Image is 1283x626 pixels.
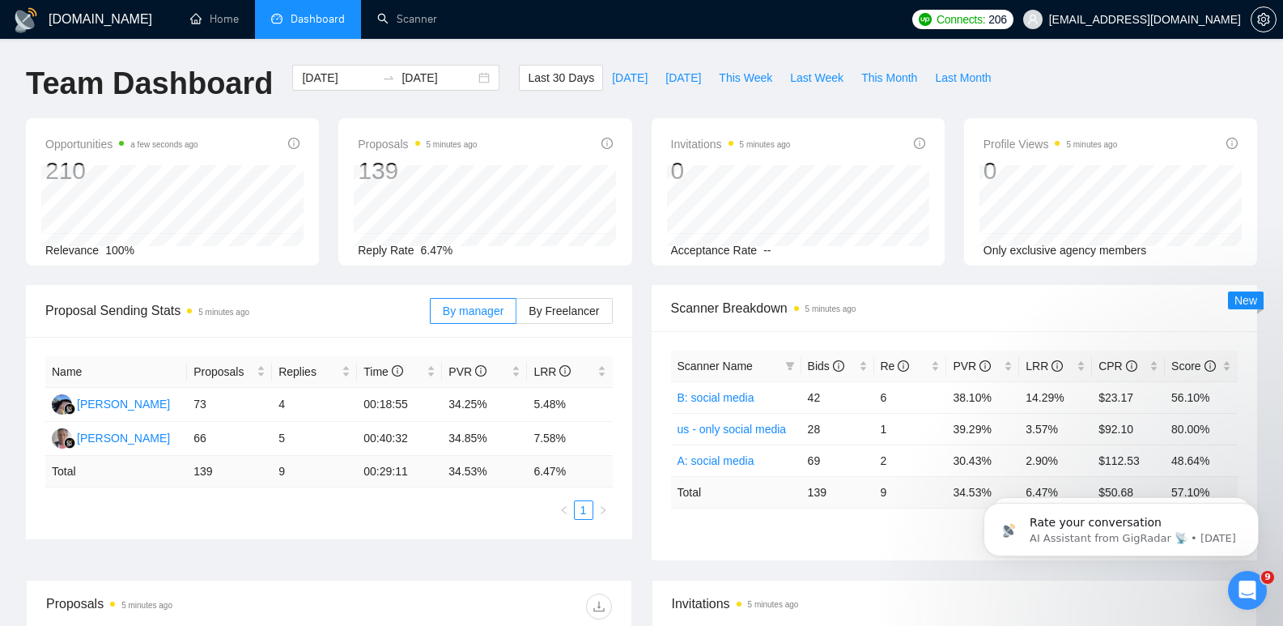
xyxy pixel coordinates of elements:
[935,69,991,87] span: Last Month
[377,12,437,26] a: searchScanner
[671,476,801,508] td: Total
[781,65,852,91] button: Last Week
[52,431,170,444] a: WW[PERSON_NAME]
[130,140,198,149] time: a few seconds ago
[357,388,442,422] td: 00:18:55
[678,454,754,467] a: A: social media
[1019,381,1092,413] td: 14.29%
[45,155,198,186] div: 210
[443,304,503,317] span: By manager
[278,363,338,381] span: Replies
[979,360,991,372] span: info-circle
[919,13,932,26] img: upwork-logo.png
[52,394,72,415] img: AA
[382,71,395,84] span: to
[46,594,329,620] div: Proposals
[1226,138,1238,149] span: info-circle
[45,134,198,154] span: Opportunities
[926,65,1000,91] button: Last Month
[782,354,798,378] span: filter
[475,365,486,377] span: info-circle
[272,422,357,456] td: 5
[671,244,758,257] span: Acceptance Rate
[946,445,1019,476] td: 30.43%
[187,388,272,422] td: 73
[1026,360,1063,373] span: LRR
[678,360,753,373] span: Scanner Name
[719,69,772,87] span: This Week
[533,365,571,378] span: LRR
[358,134,477,154] span: Proposals
[898,360,909,372] span: info-circle
[656,65,710,91] button: [DATE]
[1126,360,1137,372] span: info-circle
[190,12,239,26] a: homeHome
[1092,413,1165,445] td: $92.10
[861,69,917,87] span: This Month
[1019,445,1092,476] td: 2.90%
[1234,294,1257,307] span: New
[77,429,170,447] div: [PERSON_NAME]
[357,456,442,488] td: 00:29:11
[1165,413,1238,445] td: 80.00%
[1165,445,1238,476] td: 48.64%
[45,244,99,257] span: Relevance
[187,422,272,456] td: 66
[959,469,1283,582] iframe: Intercom notifications message
[586,594,612,620] button: download
[1171,360,1215,373] span: Score
[187,456,272,488] td: 139
[519,65,603,91] button: Last 30 Days
[45,300,430,321] span: Proposal Sending Stats
[448,365,486,378] span: PVR
[527,388,612,422] td: 5.48%
[805,304,856,313] time: 5 minutes ago
[1051,360,1063,372] span: info-circle
[442,388,527,422] td: 34.25%
[529,304,599,317] span: By Freelancer
[358,244,414,257] span: Reply Rate
[710,65,781,91] button: This Week
[302,69,376,87] input: Start date
[442,422,527,456] td: 34.85%
[946,476,1019,508] td: 34.53 %
[587,600,611,613] span: download
[1098,360,1136,373] span: CPR
[983,244,1147,257] span: Only exclusive agency members
[678,391,754,404] a: B: social media
[612,69,648,87] span: [DATE]
[603,65,656,91] button: [DATE]
[946,413,1019,445] td: 39.29%
[421,244,453,257] span: 6.47%
[1228,571,1267,610] iframe: Intercom live chat
[937,11,985,28] span: Connects:
[852,65,926,91] button: This Month
[874,476,947,508] td: 9
[271,13,283,24] span: dashboard
[272,356,357,388] th: Replies
[1251,13,1276,26] span: setting
[1251,6,1277,32] button: setting
[953,360,991,373] span: PVR
[914,138,925,149] span: info-circle
[665,69,701,87] span: [DATE]
[593,500,613,520] button: right
[121,601,172,610] time: 5 minutes ago
[881,360,910,373] span: Re
[1092,445,1165,476] td: $112.53
[1261,571,1274,584] span: 9
[559,505,569,515] span: left
[442,456,527,488] td: 34.53 %
[392,365,403,377] span: info-circle
[1019,413,1092,445] td: 3.57%
[554,500,574,520] li: Previous Page
[401,69,475,87] input: End date
[593,500,613,520] li: Next Page
[1204,360,1216,372] span: info-circle
[833,360,844,372] span: info-circle
[598,505,608,515] span: right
